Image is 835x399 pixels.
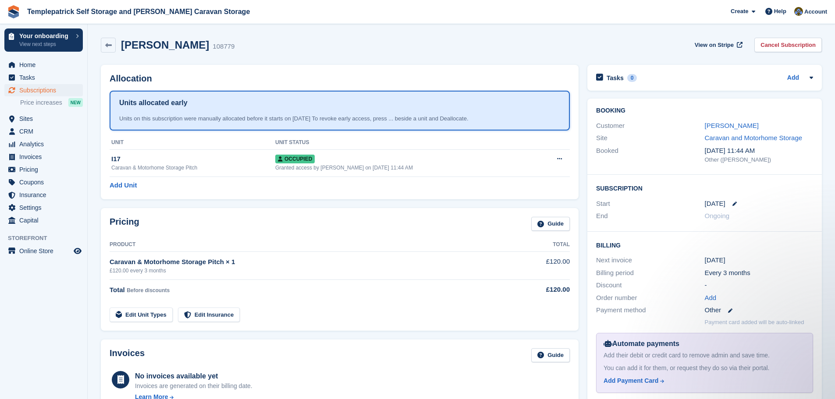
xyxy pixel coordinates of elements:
[705,199,725,209] time: 2025-10-01 00:00:00 UTC
[19,176,72,188] span: Coupons
[213,42,235,52] div: 108779
[110,180,137,191] a: Add Unit
[4,59,83,71] a: menu
[7,5,20,18] img: stora-icon-8386f47178a22dfd0bd8f6a31ec36ba5ce8667c1dd55bd0f319d3a0aa187defe.svg
[4,84,83,96] a: menu
[19,40,71,48] p: View next steps
[8,234,87,243] span: Storefront
[127,287,170,293] span: Before discounts
[19,113,72,125] span: Sites
[135,381,252,391] div: Invoices are generated on their billing date.
[499,252,570,279] td: £120.00
[705,280,813,290] div: -
[19,138,72,150] span: Analytics
[754,38,822,52] a: Cancel Subscription
[596,107,813,114] h2: Booking
[110,136,275,150] th: Unit
[596,255,704,265] div: Next invoice
[794,7,803,16] img: Karen
[705,318,804,327] p: Payment card added will be auto-linked
[19,163,72,176] span: Pricing
[110,307,173,322] a: Edit Unit Types
[4,214,83,226] a: menu
[4,113,83,125] a: menu
[19,125,72,138] span: CRM
[705,212,730,219] span: Ongoing
[596,293,704,303] div: Order number
[111,154,275,164] div: I17
[4,176,83,188] a: menu
[4,163,83,176] a: menu
[110,238,499,252] th: Product
[121,39,209,51] h2: [PERSON_NAME]
[19,245,72,257] span: Online Store
[4,245,83,257] a: menu
[135,371,252,381] div: No invoices available yet
[596,240,813,249] h2: Billing
[499,238,570,252] th: Total
[596,280,704,290] div: Discount
[178,307,240,322] a: Edit Insurance
[111,164,275,172] div: Caravan & Motorhome Storage Pitch
[20,98,83,107] a: Price increases NEW
[110,348,145,363] h2: Invoices
[72,246,83,256] a: Preview store
[19,71,72,84] span: Tasks
[705,155,813,164] div: Other ([PERSON_NAME])
[110,286,125,293] span: Total
[4,201,83,214] a: menu
[4,138,83,150] a: menu
[110,257,499,267] div: Caravan & Motorhome Storage Pitch × 1
[596,146,704,164] div: Booked
[627,74,637,82] div: 0
[19,84,72,96] span: Subscriptions
[275,164,535,172] div: Granted access by [PERSON_NAME] on [DATE] 11:44 AM
[24,4,253,19] a: Templepatrick Self Storage and [PERSON_NAME] Caravan Storage
[4,125,83,138] a: menu
[110,74,570,84] h2: Allocation
[275,136,535,150] th: Unit Status
[19,33,71,39] p: Your onboarding
[604,351,806,360] div: Add their debit or credit card to remove admin and save time.
[531,217,570,231] a: Guide
[705,305,813,315] div: Other
[596,199,704,209] div: Start
[604,376,658,385] div: Add Payment Card
[774,7,786,16] span: Help
[4,28,83,52] a: Your onboarding View next steps
[695,41,734,49] span: View on Stripe
[110,267,499,275] div: £120.00 every 3 months
[19,59,72,71] span: Home
[705,134,803,141] a: Caravan and Motorhome Storage
[705,293,717,303] a: Add
[705,146,813,156] div: [DATE] 11:44 AM
[604,364,806,373] div: You can add it for them, or request they do so via their portal.
[19,189,72,201] span: Insurance
[705,255,813,265] div: [DATE]
[499,285,570,295] div: £120.00
[604,339,806,349] div: Automate payments
[110,217,139,231] h2: Pricing
[596,305,704,315] div: Payment method
[607,74,624,82] h2: Tasks
[596,184,813,192] h2: Subscription
[4,151,83,163] a: menu
[705,268,813,278] div: Every 3 months
[531,348,570,363] a: Guide
[119,98,188,108] h1: Units allocated early
[19,214,72,226] span: Capital
[596,268,704,278] div: Billing period
[19,201,72,214] span: Settings
[787,73,799,83] a: Add
[596,121,704,131] div: Customer
[4,71,83,84] a: menu
[691,38,744,52] a: View on Stripe
[596,211,704,221] div: End
[705,122,759,129] a: [PERSON_NAME]
[275,155,315,163] span: Occupied
[804,7,827,16] span: Account
[68,98,83,107] div: NEW
[596,133,704,143] div: Site
[731,7,748,16] span: Create
[4,189,83,201] a: menu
